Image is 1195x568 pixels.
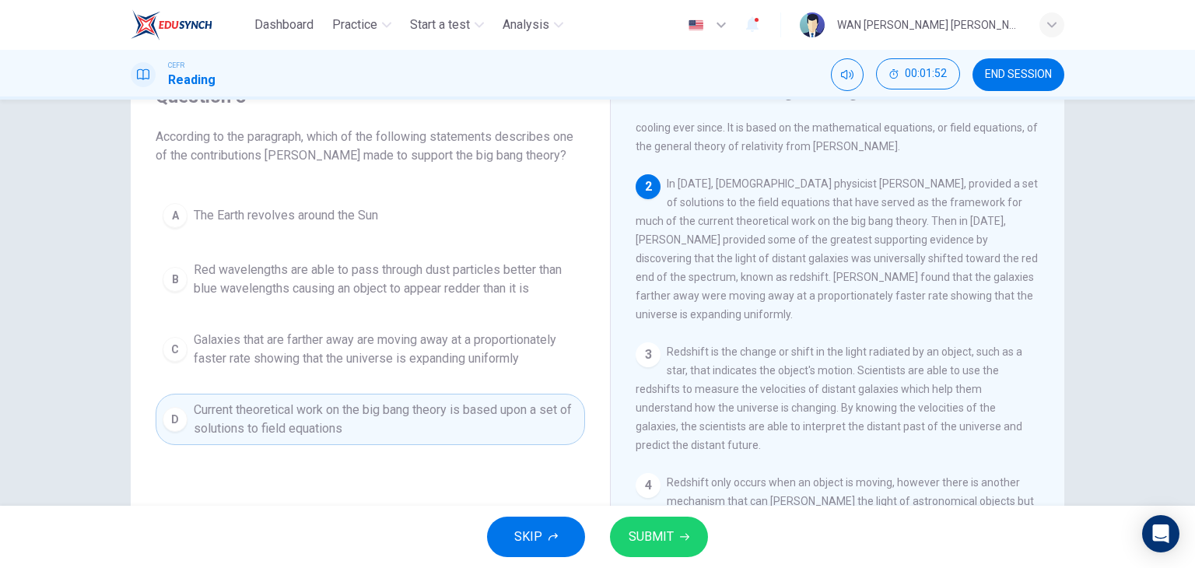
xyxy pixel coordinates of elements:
div: B [163,267,187,292]
img: en [686,19,706,31]
span: Red wavelengths are able to pass through dust particles better than blue wavelengths causing an o... [194,261,578,298]
button: SUBMIT [610,517,708,557]
span: END SESSION [985,68,1052,81]
div: WAN [PERSON_NAME] [PERSON_NAME] [PERSON_NAME] [837,16,1021,34]
img: Profile picture [800,12,825,37]
h1: Reading [168,71,216,89]
button: CGalaxies that are farther away are moving away at a proportionately faster rate showing that the... [156,324,585,375]
span: CEFR [168,60,184,71]
button: Practice [326,11,398,39]
span: The Earth revolves around the Sun [194,206,378,225]
div: 2 [636,174,661,199]
button: Analysis [496,11,569,39]
button: Dashboard [248,11,320,39]
span: Dashboard [254,16,314,34]
div: C [163,337,187,362]
button: Start a test [404,11,490,39]
span: Galaxies that are farther away are moving away at a proportionately faster rate showing that the ... [194,331,578,368]
div: A [163,203,187,228]
div: D [163,407,187,432]
button: END SESSION [972,58,1064,91]
span: 00:01:52 [905,68,947,80]
div: 4 [636,473,661,498]
div: Hide [876,58,960,91]
div: Mute [831,58,864,91]
div: Open Intercom Messenger [1142,515,1179,552]
span: According to the paragraph, which of the following statements describes one of the contributions ... [156,128,585,165]
button: SKIP [487,517,585,557]
a: EduSynch logo [131,9,248,40]
button: AThe Earth revolves around the Sun [156,196,585,235]
button: BRed wavelengths are able to pass through dust particles better than blue wavelengths causing an ... [156,254,585,305]
span: Current theoretical work on the big bang theory is based upon a set of solutions to field equations [194,401,578,438]
span: Practice [332,16,377,34]
span: Redshift is the change or shift in the light radiated by an object, such as a star, that indicate... [636,345,1022,451]
button: DCurrent theoretical work on the big bang theory is based upon a set of solutions to field equations [156,394,585,445]
span: SUBMIT [629,526,674,548]
button: 00:01:52 [876,58,960,89]
span: Analysis [503,16,549,34]
span: SKIP [514,526,542,548]
span: In [DATE], [DEMOGRAPHIC_DATA] physicist [PERSON_NAME], provided a set of solutions to the field e... [636,177,1038,321]
img: EduSynch logo [131,9,212,40]
div: 3 [636,342,661,367]
span: Start a test [410,16,470,34]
